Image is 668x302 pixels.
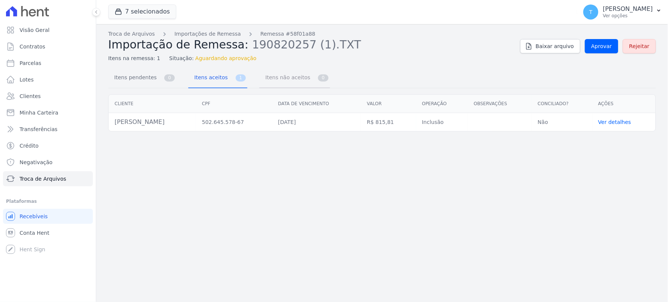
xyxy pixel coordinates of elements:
[164,74,175,82] span: 0
[532,113,592,131] td: Não
[20,229,49,237] span: Conta Hent
[196,113,272,131] td: 502.645.578-67
[361,113,416,131] td: R$ 815,81
[108,54,160,62] span: Itens na remessa: 1
[20,92,41,100] span: Clientes
[6,197,90,206] div: Plataformas
[592,95,656,113] th: Ações
[195,54,257,62] span: Aguardando aprovação
[591,42,612,50] span: Aprovar
[108,68,176,88] a: Itens pendentes 0
[585,39,618,53] a: Aprovar
[589,9,593,15] span: T
[188,68,247,88] a: Itens aceitos 1
[110,70,158,85] span: Itens pendentes
[20,125,58,133] span: Transferências
[272,113,361,131] td: [DATE]
[3,72,93,87] a: Lotes
[361,95,416,113] th: Valor
[532,95,592,113] th: Conciliado?
[623,39,656,53] a: Rejeitar
[536,42,574,50] span: Baixar arquivo
[3,171,93,186] a: Troca de Arquivos
[3,89,93,104] a: Clientes
[196,95,272,113] th: CPF
[3,209,93,224] a: Recebíveis
[20,142,39,149] span: Crédito
[603,5,653,13] p: [PERSON_NAME]
[20,26,50,34] span: Visão Geral
[416,113,468,131] td: Inclusão
[3,225,93,240] a: Conta Hent
[603,13,653,19] p: Ver opções
[108,5,176,19] button: 7 selecionados
[20,213,48,220] span: Recebíveis
[318,74,329,82] span: 0
[261,70,312,85] span: Itens não aceitos
[20,59,41,67] span: Parcelas
[20,159,53,166] span: Negativação
[109,113,196,131] td: [PERSON_NAME]
[3,138,93,153] a: Crédito
[629,42,650,50] span: Rejeitar
[190,70,229,85] span: Itens aceitos
[272,95,361,113] th: Data de vencimento
[3,105,93,120] a: Minha Carteira
[3,155,93,170] a: Negativação
[598,119,632,125] a: Ver detalhes
[416,95,468,113] th: Operação
[20,43,45,50] span: Contratos
[108,30,514,38] nav: Breadcrumb
[259,68,330,88] a: Itens não aceitos 0
[20,76,34,83] span: Lotes
[252,37,361,51] span: 190820257 (1).TXT
[577,2,668,23] button: T [PERSON_NAME] Ver opções
[20,109,58,116] span: Minha Carteira
[236,74,246,82] span: 1
[3,122,93,137] a: Transferências
[109,95,196,113] th: Cliente
[3,23,93,38] a: Visão Geral
[3,56,93,71] a: Parcelas
[169,54,194,62] span: Situação:
[174,30,241,38] a: Importações de Remessa
[261,30,315,38] a: Remessa #58f01a88
[20,175,66,183] span: Troca de Arquivos
[468,95,532,113] th: Observações
[108,38,248,51] span: Importação de Remessa:
[108,30,155,38] a: Troca de Arquivos
[520,39,580,53] a: Baixar arquivo
[3,39,93,54] a: Contratos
